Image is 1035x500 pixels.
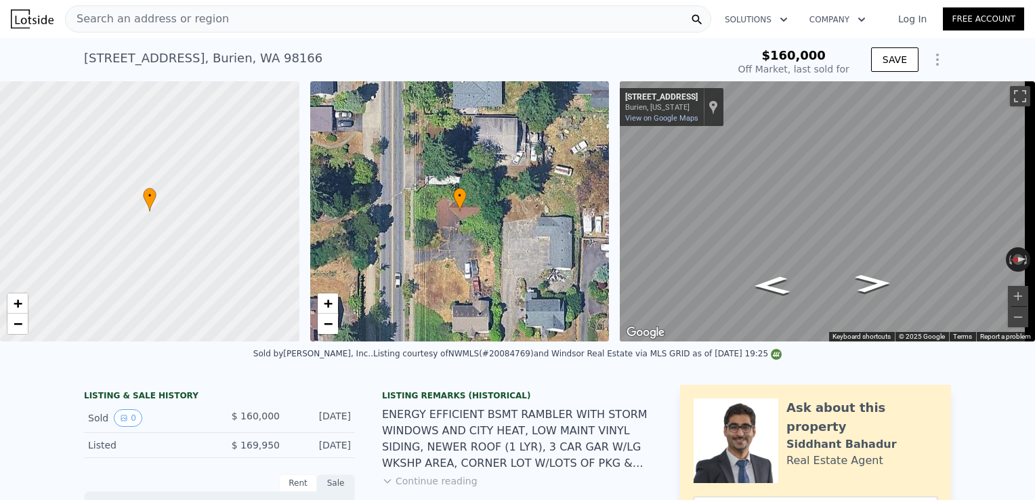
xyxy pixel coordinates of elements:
button: Show Options [924,46,951,73]
span: − [14,315,22,332]
a: Log In [882,12,943,26]
button: View historical data [114,409,142,427]
button: Zoom out [1008,307,1028,327]
span: • [143,190,156,202]
a: Show location on map [709,100,718,114]
div: LISTING & SALE HISTORY [84,390,355,404]
button: Continue reading [382,474,478,488]
img: Lotside [11,9,54,28]
a: Zoom out [318,314,338,334]
div: [STREET_ADDRESS] , Burien , WA 98166 [84,49,322,68]
a: Zoom in [318,293,338,314]
a: Zoom in [7,293,28,314]
div: ENERGY EFFICIENT BSMT RAMBLER WITH STORM WINDOWS AND CITY HEAT, LOW MAINT VINYL SIDING, NEWER ROO... [382,407,653,472]
span: − [323,315,332,332]
img: NWMLS Logo [771,349,782,360]
img: Google [623,324,668,341]
span: + [14,295,22,312]
a: View on Google Maps [625,114,698,123]
a: Zoom out [7,314,28,334]
div: [STREET_ADDRESS] [625,92,698,103]
button: Company [799,7,876,32]
div: Street View [620,81,1035,341]
button: Zoom in [1008,286,1028,306]
span: $160,000 [761,48,826,62]
div: • [143,188,156,211]
button: Rotate counterclockwise [1006,247,1013,272]
div: Ask about this property [786,398,937,436]
div: Listed [88,438,209,452]
path: Go North, 4th Ave SW [739,272,805,299]
a: Report a problem [980,333,1031,340]
button: Reset the view [1006,253,1031,265]
span: Search an address or region [66,11,229,27]
div: Off Market, last sold for [738,62,849,76]
span: $ 169,950 [232,440,280,451]
a: Open this area in Google Maps (opens a new window) [623,324,668,341]
div: Real Estate Agent [786,453,883,469]
button: Toggle fullscreen view [1010,86,1030,106]
button: Keyboard shortcuts [832,332,891,341]
div: Map [620,81,1035,341]
span: + [323,295,332,312]
div: [DATE] [291,438,351,452]
div: Sold by [PERSON_NAME], Inc. . [253,349,373,358]
div: Listing Remarks (Historical) [382,390,653,401]
div: Sold [88,409,209,427]
a: Free Account [943,7,1024,30]
div: [DATE] [291,409,351,427]
span: $ 160,000 [232,411,280,421]
div: Sale [317,474,355,492]
div: • [453,188,467,211]
div: Siddhant Bahadur [786,436,897,453]
span: © 2025 Google [899,333,945,340]
path: Go South, 4th Ave SW [840,270,906,297]
button: SAVE [871,47,918,72]
button: Rotate clockwise [1023,247,1031,272]
span: • [453,190,467,202]
div: Rent [279,474,317,492]
a: Terms (opens in new tab) [953,333,972,340]
button: Solutions [714,7,799,32]
div: Listing courtesy of NWMLS (#20084769) and Windsor Real Estate via MLS GRID as of [DATE] 19:25 [373,349,782,358]
div: Burien, [US_STATE] [625,103,698,112]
